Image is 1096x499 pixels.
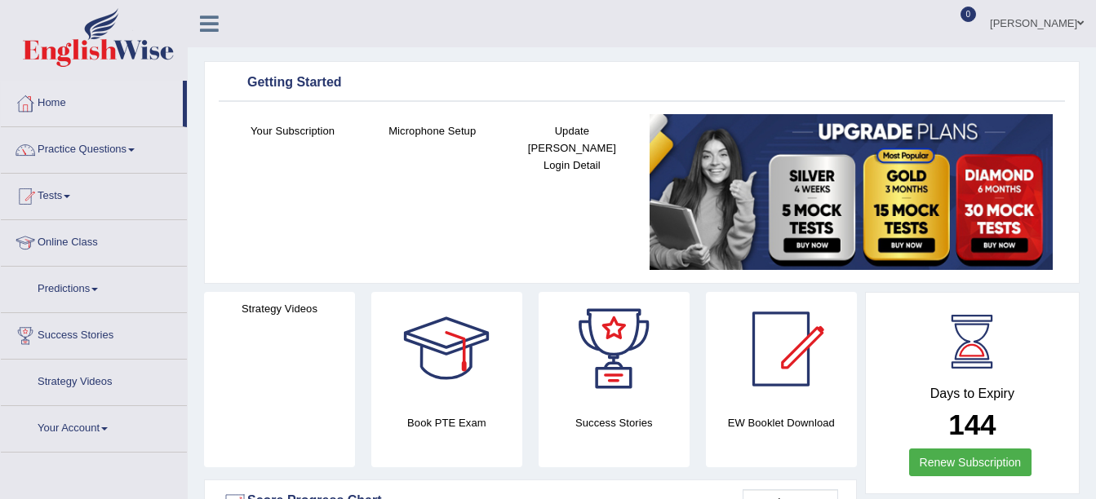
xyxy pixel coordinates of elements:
a: Your Account [1,406,187,447]
h4: EW Booklet Download [706,414,857,431]
h4: Success Stories [539,414,690,431]
h4: Strategy Videos [204,300,355,317]
a: Predictions [1,267,187,307]
span: 0 [961,7,977,22]
h4: Days to Expiry [884,386,1061,401]
div: Getting Started [223,71,1061,95]
img: small5.jpg [650,114,1053,270]
h4: Your Subscription [231,122,354,139]
h4: Microphone Setup [371,122,494,139]
a: Success Stories [1,313,187,354]
a: Home [1,81,183,121]
a: Tests [1,174,187,214]
a: Renew Subscription [909,448,1032,476]
h4: Book PTE Exam [371,414,522,431]
b: 144 [948,408,996,440]
a: Practice Questions [1,127,187,168]
h4: Update [PERSON_NAME] Login Detail [510,122,633,174]
a: Online Class [1,220,187,261]
a: Strategy Videos [1,360,187,400]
